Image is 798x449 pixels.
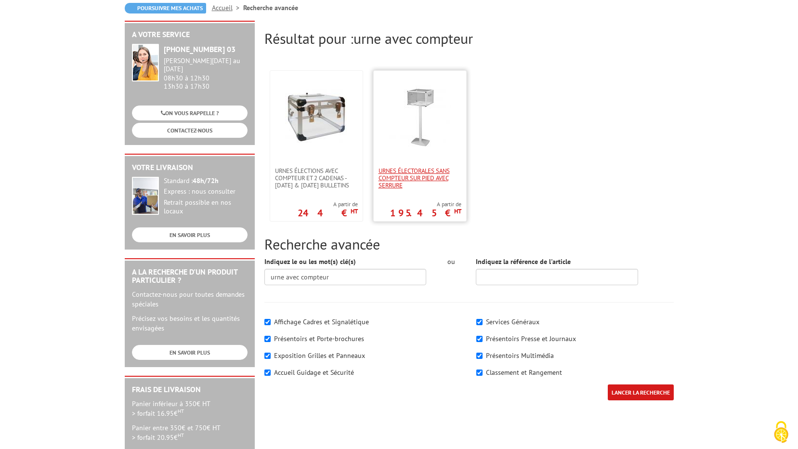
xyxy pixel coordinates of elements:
p: Contactez-nous pour toutes demandes spéciales [132,290,248,309]
label: Services Généraux [486,317,539,326]
label: Indiquez le ou les mot(s) clé(s) [264,257,356,266]
label: Affichage Cadres et Signalétique [274,317,369,326]
sup: HT [178,408,184,414]
span: A partir de [298,200,358,208]
input: Présentoirs Presse et Journaux [476,336,483,342]
a: Accueil [212,3,243,12]
h2: Frais de Livraison [132,385,248,394]
span: urnes élections avec compteur et 2 cadenas - [DATE] & [DATE] bulletins [275,167,358,189]
input: Services Généraux [476,319,483,325]
div: [PERSON_NAME][DATE] au [DATE] [164,57,248,73]
strong: 48h/72h [193,176,219,185]
label: Accueil Guidage et Sécurité [274,368,354,377]
p: Panier entre 350€ et 750€ HT [132,423,248,442]
a: CONTACTEZ-NOUS [132,123,248,138]
span: > forfait 20.95€ [132,433,184,442]
label: Présentoirs et Porte-brochures [274,334,364,343]
img: widget-livraison.jpg [132,177,159,215]
label: Indiquez la référence de l'article [476,257,571,266]
span: Urnes électorales sans compteur sur pied avec serrure [379,167,461,189]
a: urnes élections avec compteur et 2 cadenas - [DATE] & [DATE] bulletins [270,167,363,189]
img: Urnes électorales sans compteur sur pied avec serrure [389,85,451,148]
div: Express : nous consulter [164,187,248,196]
input: LANCER LA RECHERCHE [608,384,674,400]
div: Retrait possible en nos locaux [164,198,248,216]
img: Cookies (fenêtre modale) [769,420,793,444]
a: ON VOUS RAPPELLE ? [132,106,248,120]
img: widget-service.jpg [132,44,159,81]
label: Classement et Rangement [486,368,562,377]
h2: Résultat pour : [264,30,674,46]
input: Présentoirs Multimédia [476,353,483,359]
a: EN SAVOIR PLUS [132,227,248,242]
button: Cookies (fenêtre modale) [764,416,798,449]
input: Classement et Rangement [476,370,483,376]
span: > forfait 16.95€ [132,409,184,418]
input: Exposition Grilles et Panneaux [264,353,271,359]
h2: A la recherche d'un produit particulier ? [132,268,248,285]
input: Présentoirs et Porte-brochures [264,336,271,342]
span: A partir de [390,200,461,208]
li: Recherche avancée [243,3,298,13]
label: Présentoirs Multimédia [486,351,554,360]
div: ou [441,257,461,266]
div: 08h30 à 12h30 13h30 à 17h30 [164,57,248,90]
label: Présentoirs Presse et Journaux [486,334,576,343]
div: Standard : [164,177,248,185]
strong: [PHONE_NUMBER] 03 [164,44,235,54]
h2: Recherche avancée [264,236,674,252]
sup: HT [454,207,461,215]
span: urne avec compteur [353,29,473,48]
a: EN SAVOIR PLUS [132,345,248,360]
img: urnes élections avec compteur et 2 cadenas - 1000 & 1300 bulletins [285,85,348,148]
p: Précisez vos besoins et les quantités envisagées [132,314,248,333]
a: Poursuivre mes achats [125,3,206,13]
input: Accueil Guidage et Sécurité [264,370,271,376]
h2: Votre livraison [132,163,248,172]
input: Affichage Cadres et Signalétique [264,319,271,325]
p: 195.45 € [390,210,461,216]
p: Panier inférieur à 350€ HT [132,399,248,418]
p: 244 € [298,210,358,216]
sup: HT [178,432,184,438]
sup: HT [351,207,358,215]
h2: A votre service [132,30,248,39]
a: Urnes électorales sans compteur sur pied avec serrure [374,167,466,189]
label: Exposition Grilles et Panneaux [274,351,365,360]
